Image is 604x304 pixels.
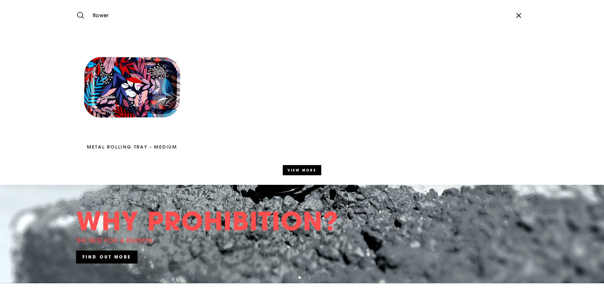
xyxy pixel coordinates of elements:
[298,276,302,279] button: 2
[283,165,321,175] button: View more
[90,5,509,26] input: Search our store
[293,277,296,280] button: 1
[288,168,316,172] small: View more
[79,144,186,150] div: METAL ROLLING TRAY - MEDIUM
[79,34,186,152] a: METAL ROLLING TRAY - MEDIUM
[309,277,312,280] button: 4
[304,277,307,280] button: 3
